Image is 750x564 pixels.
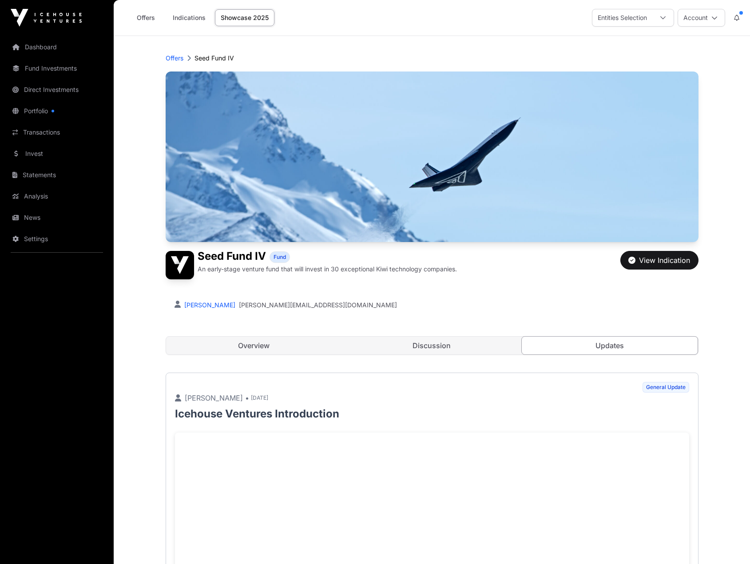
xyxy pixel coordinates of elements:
[344,337,520,354] a: Discussion
[167,9,211,26] a: Indications
[239,301,397,310] a: [PERSON_NAME][EMAIL_ADDRESS][DOMAIN_NAME]
[166,337,698,354] nav: Tabs
[620,251,698,270] button: View Indication
[194,54,234,63] p: Seed Fund IV
[7,37,107,57] a: Dashboard
[7,144,107,163] a: Invest
[175,393,249,403] p: [PERSON_NAME] •
[521,336,698,355] a: Updates
[128,9,163,26] a: Offers
[7,229,107,249] a: Settings
[706,521,750,564] iframe: Chat Widget
[678,9,725,27] button: Account
[7,123,107,142] a: Transactions
[11,9,82,27] img: Icehouse Ventures Logo
[7,187,107,206] a: Analysis
[166,71,698,242] img: Seed Fund IV
[643,382,689,393] span: General Update
[166,251,194,279] img: Seed Fund IV
[7,80,107,99] a: Direct Investments
[198,265,457,274] p: An early-stage venture fund that will invest in 30 exceptional Kiwi technology companies.
[7,165,107,185] a: Statements
[7,59,107,78] a: Fund Investments
[166,54,183,63] a: Offers
[274,254,286,261] span: Fund
[628,255,690,266] div: View Indication
[7,101,107,121] a: Portfolio
[7,208,107,227] a: News
[620,260,698,269] a: View Indication
[183,301,235,309] a: [PERSON_NAME]
[251,394,268,401] span: [DATE]
[592,9,652,26] div: Entities Selection
[215,9,274,26] a: Showcase 2025
[198,251,266,263] h1: Seed Fund IV
[166,337,342,354] a: Overview
[175,407,689,421] p: Icehouse Ventures Introduction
